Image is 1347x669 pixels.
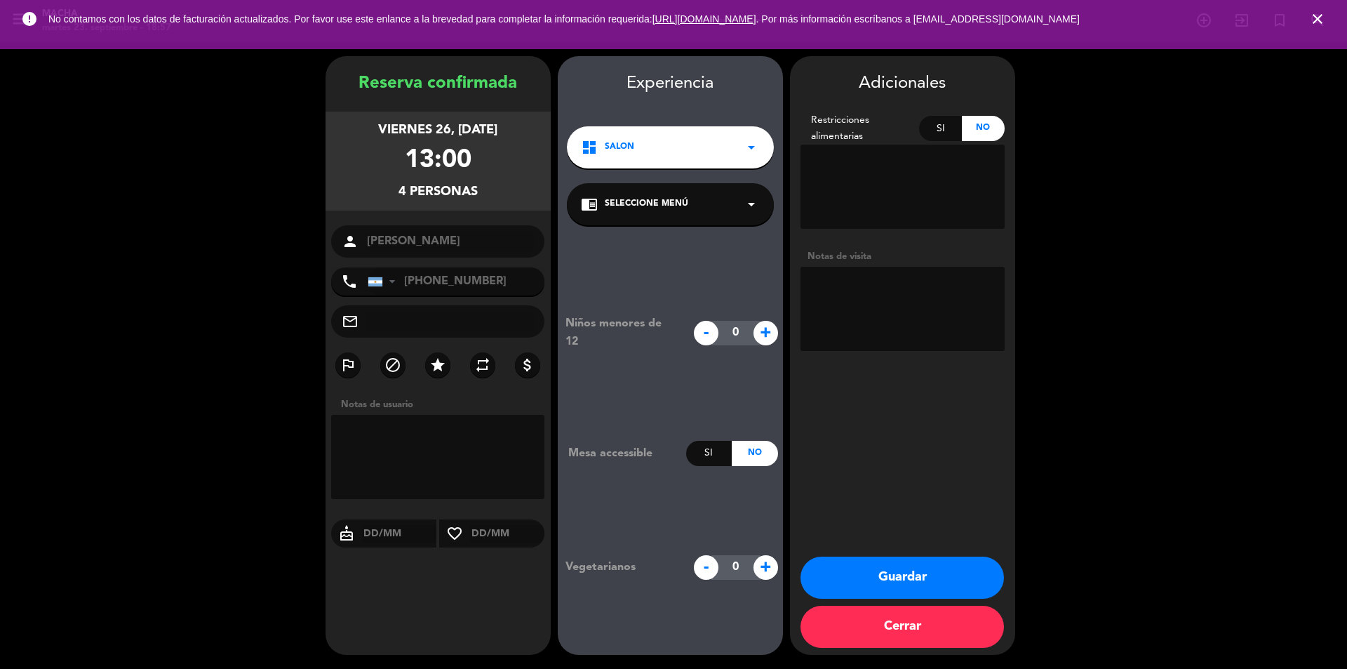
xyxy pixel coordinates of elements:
[753,321,778,345] span: +
[429,357,446,373] i: star
[919,116,962,141] div: Si
[753,555,778,580] span: +
[605,140,634,154] span: SALON
[800,557,1004,599] button: Guardar
[439,525,470,542] i: favorite_border
[555,558,686,576] div: Vegetarianos
[686,441,732,466] div: Si
[605,197,688,211] span: Seleccione Menú
[474,357,491,373] i: repeat
[581,196,598,213] i: chrome_reader_mode
[743,196,760,213] i: arrow_drop_down
[334,397,551,412] div: Notas de usuario
[800,249,1005,264] div: Notas de visita
[743,139,760,156] i: arrow_drop_down
[800,606,1004,648] button: Cerrar
[378,120,497,140] div: viernes 26, [DATE]
[331,525,362,542] i: cake
[362,525,437,543] input: DD/MM
[800,70,1005,98] div: Adicionales
[519,357,536,373] i: attach_money
[340,357,356,373] i: outlined_flag
[384,357,401,373] i: block
[652,13,756,25] a: [URL][DOMAIN_NAME]
[694,555,718,580] span: -
[470,525,545,543] input: DD/MM
[368,268,401,295] div: Argentina: +54
[21,11,38,27] i: error
[342,313,358,330] i: mail_outline
[694,321,718,345] span: -
[405,140,471,182] div: 13:00
[326,70,551,98] div: Reserva confirmada
[341,273,358,290] i: phone
[732,441,777,466] div: No
[48,13,1080,25] span: No contamos con los datos de facturación actualizados. Por favor use este enlance a la brevedad p...
[1309,11,1326,27] i: close
[398,182,478,202] div: 4 personas
[558,444,686,463] div: Mesa accessible
[581,139,598,156] i: dashboard
[962,116,1005,141] div: No
[555,314,686,351] div: Niños menores de 12
[342,233,358,250] i: person
[558,70,783,98] div: Experiencia
[800,112,920,145] div: Restricciones alimentarias
[756,13,1080,25] a: . Por más información escríbanos a [EMAIL_ADDRESS][DOMAIN_NAME]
